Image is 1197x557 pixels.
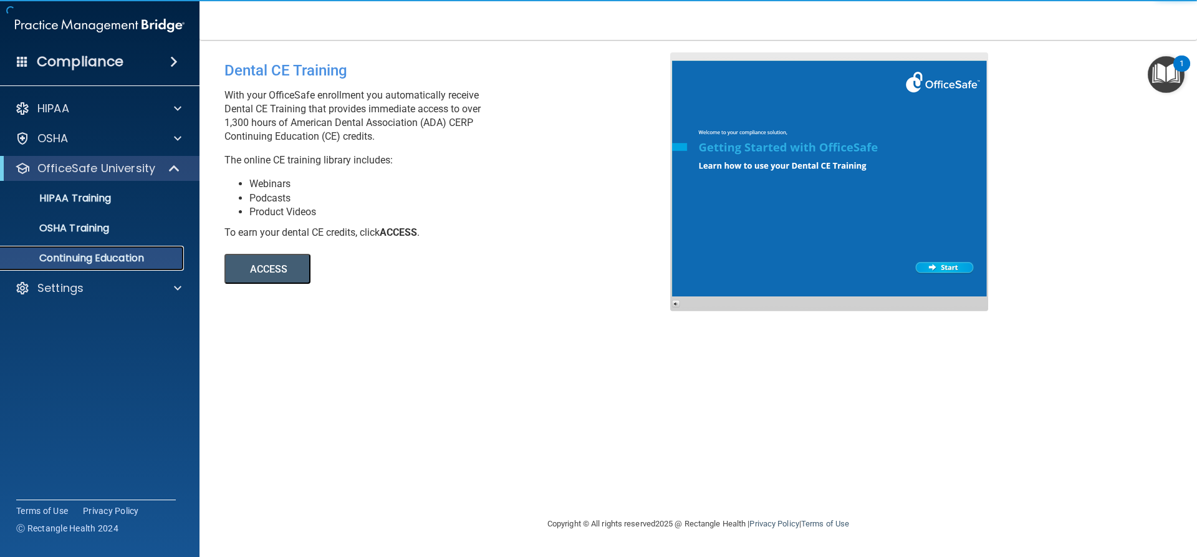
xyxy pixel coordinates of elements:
[224,226,680,240] div: To earn your dental CE credits, click .
[37,161,155,176] p: OfficeSafe University
[224,89,680,143] p: With your OfficeSafe enrollment you automatically receive Dental CE Training that provides immedi...
[37,131,69,146] p: OSHA
[801,519,849,528] a: Terms of Use
[1148,56,1185,93] button: Open Resource Center, 1 new notification
[224,153,680,167] p: The online CE training library includes:
[16,522,118,535] span: Ⓒ Rectangle Health 2024
[16,505,68,517] a: Terms of Use
[1180,64,1184,80] div: 1
[37,281,84,296] p: Settings
[224,265,565,274] a: ACCESS
[249,191,680,205] li: Podcasts
[224,52,680,89] div: Dental CE Training
[8,192,111,205] p: HIPAA Training
[15,281,181,296] a: Settings
[15,101,181,116] a: HIPAA
[380,226,417,238] b: ACCESS
[37,53,123,70] h4: Compliance
[471,504,926,544] div: Copyright © All rights reserved 2025 @ Rectangle Health | |
[8,252,178,264] p: Continuing Education
[224,254,310,284] button: ACCESS
[15,13,185,38] img: PMB logo
[15,131,181,146] a: OSHA
[749,519,799,528] a: Privacy Policy
[249,205,680,219] li: Product Videos
[15,161,181,176] a: OfficeSafe University
[8,222,109,235] p: OSHA Training
[37,101,69,116] p: HIPAA
[249,177,680,191] li: Webinars
[83,505,139,517] a: Privacy Policy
